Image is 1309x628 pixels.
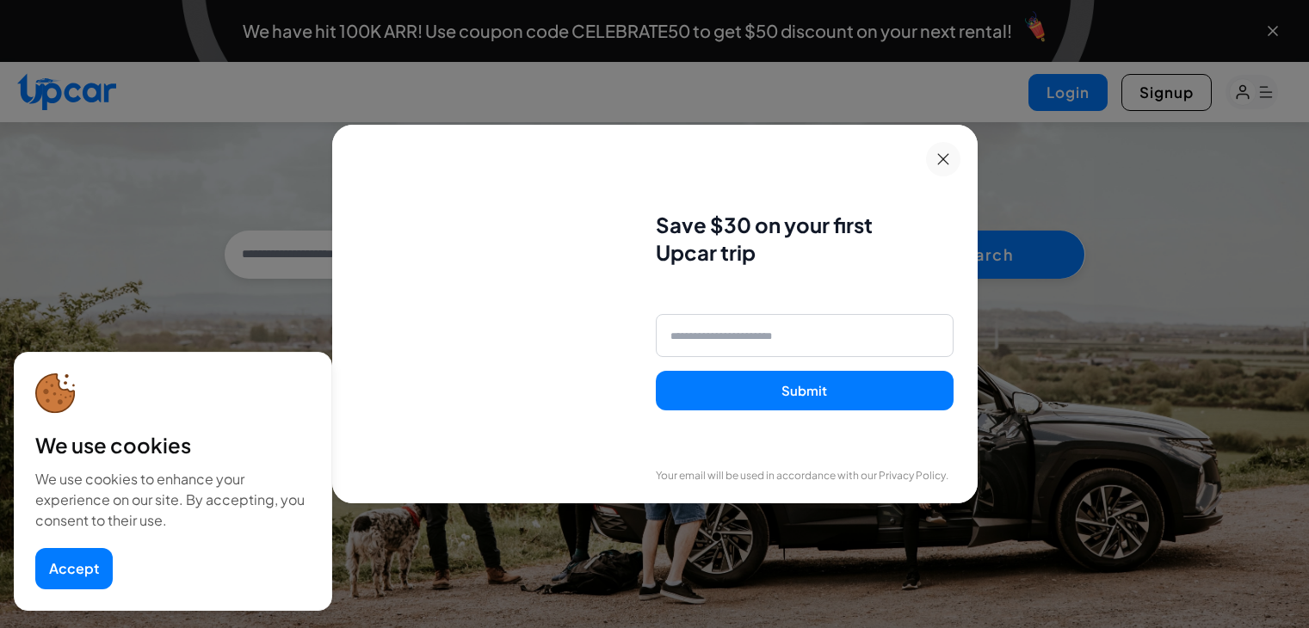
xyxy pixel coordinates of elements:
[332,125,633,503] img: Family enjoying car ride
[656,211,953,266] h3: Save $30 on your first Upcar trip
[35,469,311,531] div: We use cookies to enhance your experience on our site. By accepting, you consent to their use.
[35,373,76,414] img: cookie-icon.svg
[35,431,311,459] div: We use cookies
[656,371,953,411] button: Submit
[656,469,953,483] p: Your email will be used in accordance with our Privacy Policy.
[35,548,113,589] button: Accept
